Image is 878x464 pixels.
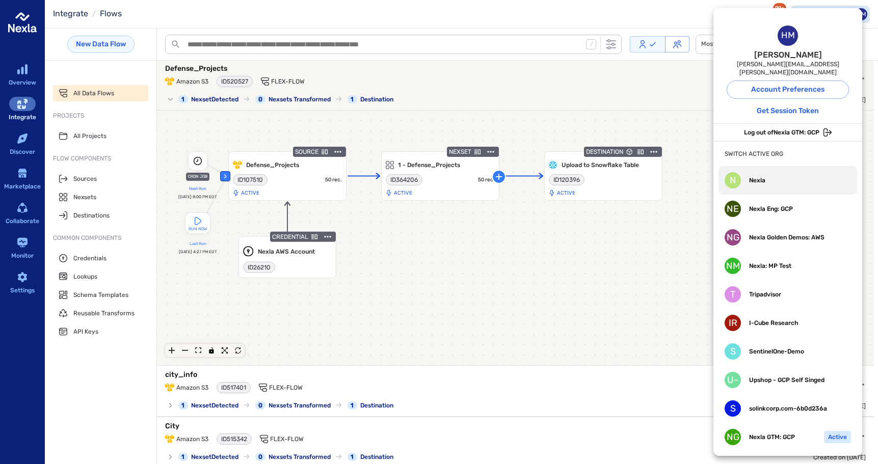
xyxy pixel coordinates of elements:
div: U- [725,372,741,388]
span: solinkcorp.com-6b0d236a [749,404,827,413]
button: NMNexla: MP Test [719,252,857,280]
button: NNexla [719,166,857,195]
button: TTripadvisor [719,280,857,309]
button: NENexla Eng: GCP [719,195,857,223]
div: IR [725,315,741,331]
button: SSentinelOne-Demo [719,337,857,366]
button: NGNexla Golden Demos: AWS [719,223,857,252]
button: Account Preferences [727,80,849,99]
span: [PERSON_NAME][EMAIL_ADDRESS][PERSON_NAME][DOMAIN_NAME] [719,60,857,76]
div: NE [725,201,741,217]
button: U-Upshop - GCP Self Singed [719,366,857,394]
div: NM [725,258,741,274]
span: SentinelOne-Demo [749,347,804,356]
div: NG [725,429,741,445]
p: Switch Active Org [719,142,857,166]
span: Nexla Golden Demos: AWS [749,233,824,241]
span: Active [828,433,847,441]
div: NG [725,229,741,245]
button: Get Session Token [753,103,823,119]
span: Nexla [749,176,765,184]
button: Ssolinkcorp.com-6b0d236a [719,394,857,423]
button: NGNexla GTM: GCPActive [719,423,857,451]
span: Upshop - GCP Self Singed [749,376,824,384]
span: I-Cube Research [749,319,799,327]
button: IRI-Cube Research [719,309,857,337]
span: Nexla: MP Test [749,262,791,270]
div: S [725,400,741,417]
div: N [725,172,741,188]
span: Log out of Nexla GTM: GCP [744,128,819,137]
div: S [725,343,741,360]
span: Nexla GTM: GCP [749,433,795,441]
div: T [725,286,741,303]
h6: [PERSON_NAME] [719,50,857,60]
span: Tripadvisor [749,290,781,298]
div: HM [778,25,798,46]
span: Nexla Eng: GCP [749,205,793,213]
